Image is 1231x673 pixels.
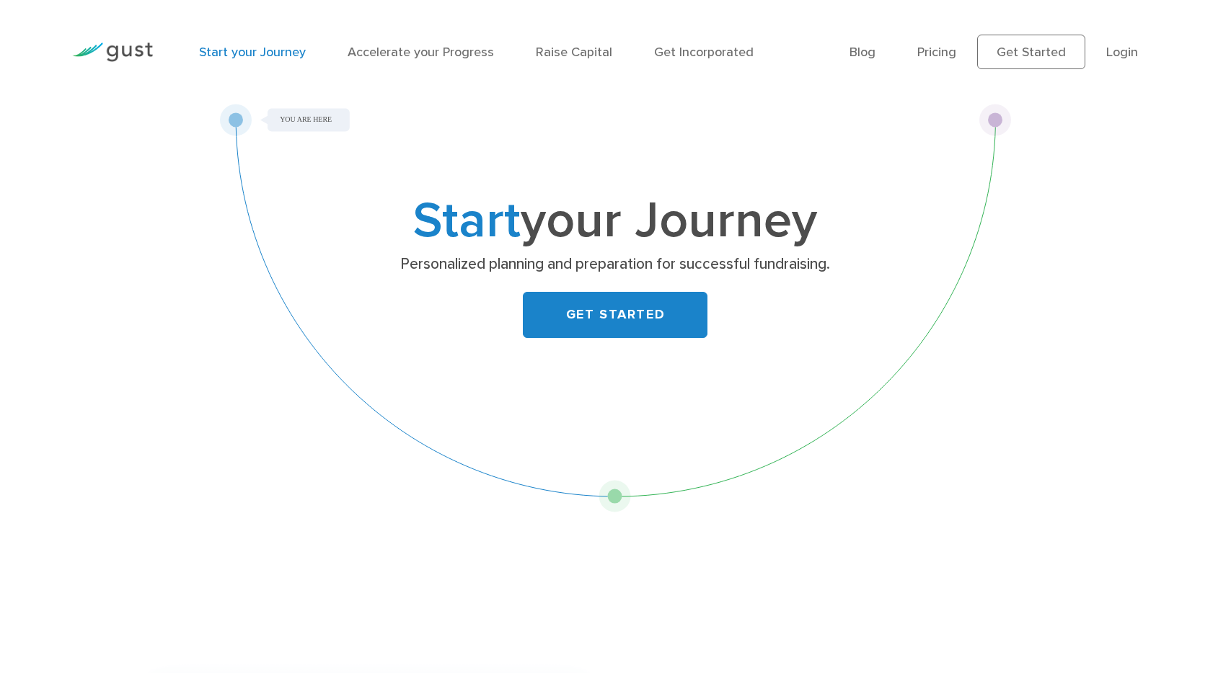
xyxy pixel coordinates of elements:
[413,190,521,251] span: Start
[199,45,306,60] a: Start your Journey
[1106,45,1138,60] a: Login
[850,45,875,60] a: Blog
[336,254,895,275] p: Personalized planning and preparation for successful fundraising.
[72,43,153,62] img: Gust Logo
[348,45,494,60] a: Accelerate your Progress
[654,45,754,60] a: Get Incorporated
[977,35,1085,69] a: Get Started
[536,45,612,60] a: Raise Capital
[917,45,956,60] a: Pricing
[523,292,707,338] a: GET STARTED
[330,198,900,244] h1: your Journey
